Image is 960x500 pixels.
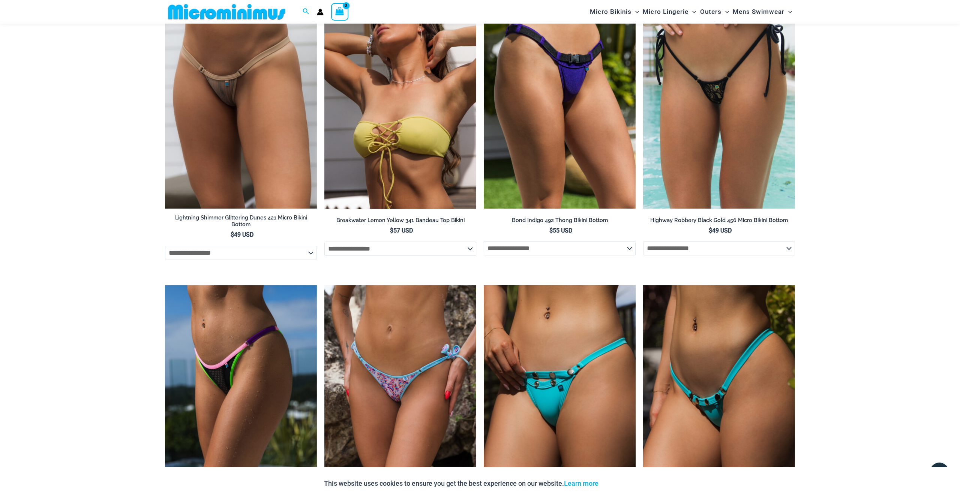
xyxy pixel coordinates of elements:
span: Menu Toggle [688,2,696,21]
a: Mens SwimwearMenu ToggleMenu Toggle [731,2,794,21]
a: Micro LingerieMenu ToggleMenu Toggle [641,2,698,21]
span: Mens Swimwear [733,2,784,21]
button: Accept [604,475,636,493]
span: Micro Lingerie [643,2,688,21]
h2: Breakwater Lemon Yellow 341 Bandeau Top Bikini [324,217,476,224]
span: Menu Toggle [631,2,639,21]
span: Menu Toggle [721,2,729,21]
span: $ [549,227,553,234]
a: Highway Robbery Black Gold 456 Micro Bikini Bottom [643,217,795,227]
a: OutersMenu ToggleMenu Toggle [698,2,731,21]
a: Account icon link [317,9,324,15]
bdi: 49 USD [709,227,732,234]
a: View Shopping Cart, empty [331,3,348,20]
span: $ [390,227,393,234]
a: Bond Indigo 492 Thong Bikini Bottom [484,217,636,227]
bdi: 55 USD [549,227,572,234]
h2: Bond Indigo 492 Thong Bikini Bottom [484,217,636,224]
h2: Lightning Shimmer Glittering Dunes 421 Micro Bikini Bottom [165,214,317,228]
h2: Highway Robbery Black Gold 456 Micro Bikini Bottom [643,217,795,224]
bdi: 49 USD [231,231,253,238]
span: Menu Toggle [784,2,792,21]
span: $ [709,227,712,234]
span: Micro Bikinis [590,2,631,21]
a: Micro BikinisMenu ToggleMenu Toggle [588,2,641,21]
span: $ [231,231,234,238]
a: Learn more [564,479,598,487]
p: This website uses cookies to ensure you get the best experience on our website. [324,478,598,489]
a: Search icon link [303,7,309,16]
img: MM SHOP LOGO FLAT [165,3,288,20]
nav: Site Navigation [587,1,795,22]
bdi: 57 USD [390,227,413,234]
span: Outers [700,2,721,21]
a: Breakwater Lemon Yellow 341 Bandeau Top Bikini [324,217,476,227]
a: Lightning Shimmer Glittering Dunes 421 Micro Bikini Bottom [165,214,317,231]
